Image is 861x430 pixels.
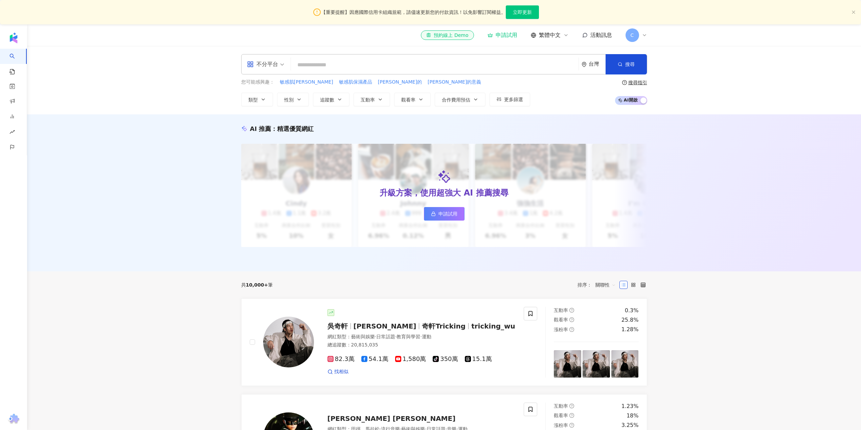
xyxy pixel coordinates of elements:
span: 82.3萬 [327,356,355,363]
span: 觀看率 [554,413,568,418]
span: 互動率 [554,308,568,313]
span: appstore [247,61,254,68]
span: question-circle [569,404,574,408]
span: 觀看率 [554,317,568,322]
span: 性別 [284,97,294,103]
div: 25.8% [621,316,639,324]
div: 排序： [577,279,619,290]
span: 活動訊息 [590,32,612,38]
span: 54.1萬 [361,356,388,363]
span: 立即更新 [513,9,532,15]
span: 350萬 [433,356,458,363]
a: search [9,49,23,75]
a: KOL Avatar吳奇軒[PERSON_NAME]奇軒Trickingtricking_wu網紅類型：藝術與娛樂·日常話題·教育與學習·運動總追蹤數：20,815,03582.3萬54.1萬1... [241,298,647,386]
div: 預約線上 Demo [426,32,468,39]
span: rise [9,125,15,140]
span: close [852,10,856,14]
div: 18% [627,412,639,420]
button: 更多篩選 [490,93,530,106]
div: 1.23% [621,403,639,410]
span: 敏感肌[PERSON_NAME] [280,79,333,86]
img: post-image [583,350,610,378]
button: [PERSON_NAME]的 [378,78,422,86]
span: 日常話題 [376,334,395,339]
div: 共 筆 [241,282,273,288]
span: question-circle [569,317,574,322]
img: post-image [554,350,581,378]
span: 觀看率 [401,97,415,103]
button: 搜尋 [606,54,647,74]
span: 追蹤數 [320,97,334,103]
span: [PERSON_NAME]的意義 [428,79,481,86]
div: 升級方案，使用超強大 AI 推薦搜尋 [380,187,508,199]
button: 性別 [277,93,309,106]
span: 申請試用 [438,211,457,217]
div: 網紅類型 ： [327,334,516,340]
div: 0.3% [625,307,639,314]
span: 類型 [248,97,258,103]
span: [PERSON_NAME] [354,322,416,330]
span: 藝術與娛樂 [351,334,375,339]
span: 教育與學習 [396,334,420,339]
span: [PERSON_NAME] [PERSON_NAME] [327,414,456,423]
button: 追蹤數 [313,93,349,106]
span: 運動 [422,334,431,339]
span: question-circle [569,413,574,418]
button: close [852,10,856,15]
a: 申請試用 [488,32,517,39]
button: 立即更新 [506,5,539,19]
div: AI 推薦 ： [250,125,314,133]
span: 漲粉率 [554,327,568,332]
span: C [631,31,634,39]
span: tricking_wu [471,322,515,330]
span: 吳奇軒 [327,322,348,330]
a: 申請試用 [424,207,465,221]
img: chrome extension [7,414,20,425]
span: 10,000+ [246,282,268,288]
span: 敏感肌保濕產品 [339,79,372,86]
span: 精選優質網紅 [277,125,314,132]
span: 您可能感興趣： [241,79,274,86]
span: 【重要提醒】因應國際信用卡組織規範，請儘速更新您的付款資訊！以免影響訂閱權益。 [321,8,506,16]
span: 互動率 [554,403,568,409]
div: 台灣 [589,61,606,67]
span: 漲粉率 [554,423,568,428]
span: 互動率 [361,97,375,103]
span: · [375,334,376,339]
div: 1.28% [621,326,639,333]
div: 搜尋指引 [628,80,647,85]
img: KOL Avatar [263,317,314,367]
span: 搜尋 [625,62,635,67]
span: question-circle [569,308,574,313]
button: 敏感肌保濕產品 [339,78,372,86]
button: [PERSON_NAME]的意義 [427,78,481,86]
span: · [420,334,422,339]
span: question-circle [569,423,574,428]
span: 更多篩選 [504,97,523,102]
span: 奇軒Tricking [422,322,466,330]
span: question-circle [622,80,627,85]
img: logo icon [8,32,19,43]
div: 總追蹤數 ： 20,815,035 [327,342,516,348]
span: 1,580萬 [395,356,426,363]
img: post-image [611,350,639,378]
span: 關聯性 [595,279,616,290]
span: 繁體中文 [539,31,561,39]
span: question-circle [569,327,574,332]
div: 3.25% [621,422,639,429]
span: 合作費用預估 [442,97,470,103]
button: 敏感肌[PERSON_NAME] [279,78,334,86]
a: 找相似 [327,368,348,375]
div: 不分平台 [247,59,278,70]
span: 15.1萬 [465,356,492,363]
button: 合作費用預估 [435,93,485,106]
span: · [395,334,396,339]
span: 找相似 [334,368,348,375]
button: 類型 [241,93,273,106]
button: 互動率 [354,93,390,106]
span: [PERSON_NAME]的 [378,79,422,86]
span: environment [582,62,587,67]
a: 預約線上 Demo [421,30,474,40]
